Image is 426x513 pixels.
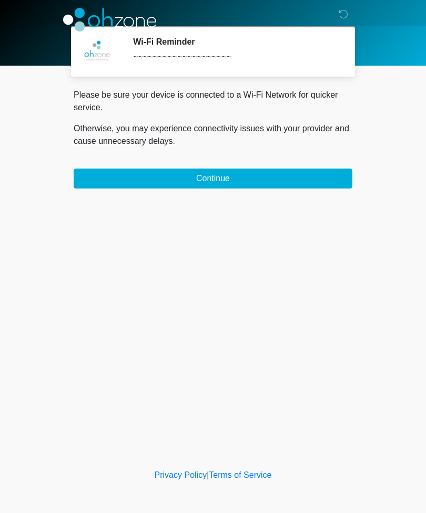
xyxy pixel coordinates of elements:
[74,89,352,114] p: Please be sure your device is connected to a Wi-Fi Network for quicker service.
[63,8,156,32] img: OhZone Clinics Logo
[133,37,337,47] h2: Wi-Fi Reminder
[173,137,175,145] span: .
[155,470,207,479] a: Privacy Policy
[74,122,352,148] p: Otherwise, you may experience connectivity issues with your provider and cause unnecessary delays
[207,470,209,479] a: |
[82,37,113,68] img: Agent Avatar
[209,470,271,479] a: Terms of Service
[74,169,352,189] button: Continue
[133,51,337,64] div: ~~~~~~~~~~~~~~~~~~~~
